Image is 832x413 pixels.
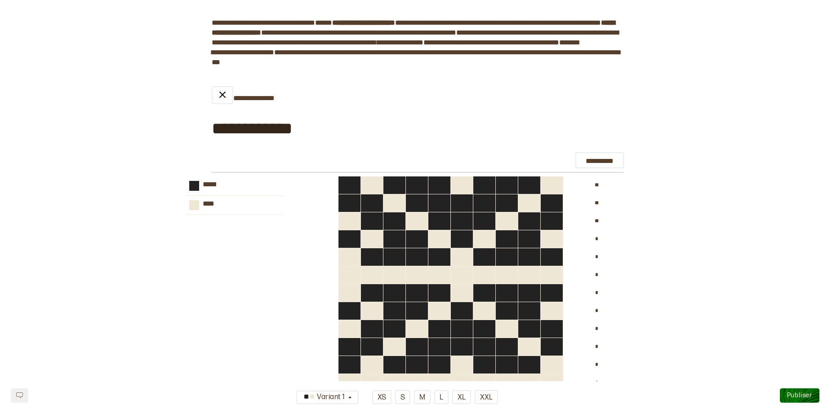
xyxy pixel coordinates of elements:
[302,390,347,405] div: Variant 1
[452,390,471,404] button: XL
[372,390,392,404] button: XS
[395,390,410,404] button: S
[296,391,359,404] button: Variant 1
[787,391,812,399] span: Publiser
[434,390,449,404] button: L
[414,390,431,404] button: M
[475,390,498,404] button: XXL
[780,388,819,403] button: Publiser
